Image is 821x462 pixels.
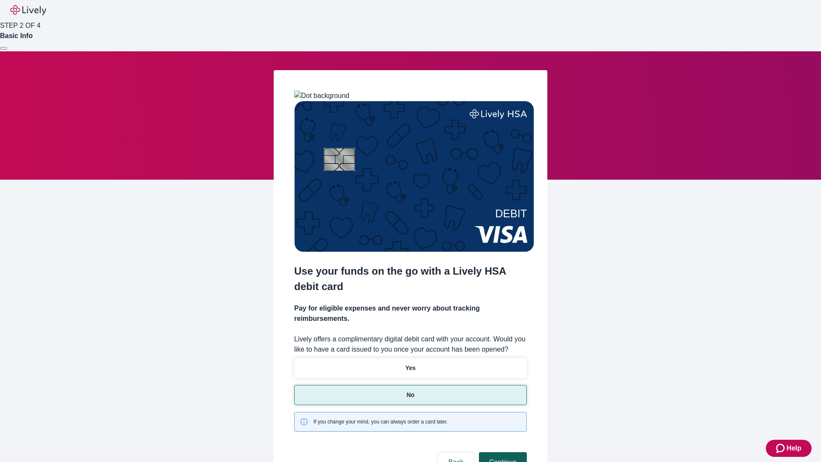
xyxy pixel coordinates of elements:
img: Dot background [294,91,349,101]
span: Help [786,443,801,453]
img: Debit card [294,101,534,252]
label: Lively offers a complimentary digital debit card with your account. Would you like to have a card... [294,334,527,355]
svg: Zendesk support icon [776,443,786,453]
button: Zendesk support iconHelp [766,440,812,457]
h2: Use your funds on the go with a Lively HSA debit card [294,264,527,294]
img: Lively [10,5,46,15]
button: No [294,385,527,405]
p: Yes [405,364,416,373]
span: If you change your mind, you can always order a card later. [313,418,448,426]
button: Yes [294,358,527,378]
h4: Pay for eligible expenses and never worry about tracking reimbursements. [294,303,527,324]
p: No [407,391,415,400]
